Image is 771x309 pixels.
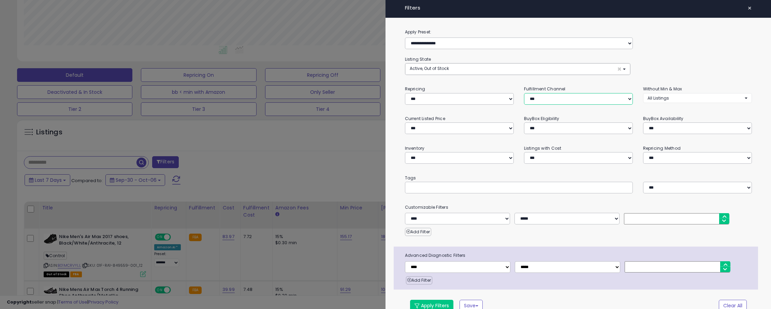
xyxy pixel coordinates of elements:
[410,65,449,71] span: Active, Out of Stock
[617,65,622,73] span: ×
[648,95,669,101] span: All Listings
[400,204,757,211] small: Customizable Filters
[406,276,432,284] button: Add Filter
[643,116,684,121] small: BuyBox Availability
[400,174,757,182] small: Tags
[643,93,752,103] button: All Listings
[524,116,559,121] small: BuyBox Eligibility
[405,56,431,62] small: Listing State
[643,86,682,92] small: Without Min & Max
[405,145,425,151] small: Inventory
[524,86,566,92] small: Fulfillment Channel
[405,63,630,75] button: Active, Out of Stock ×
[745,3,755,13] button: ×
[643,145,681,151] small: Repricing Method
[524,145,562,151] small: Listings with Cost
[400,252,758,259] span: Advanced Diagnostic Filters
[405,228,431,236] button: Add Filter
[405,86,425,92] small: Repricing
[747,3,752,13] span: ×
[405,5,752,11] h4: Filters
[400,28,757,36] label: Apply Preset:
[405,116,445,121] small: Current Listed Price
